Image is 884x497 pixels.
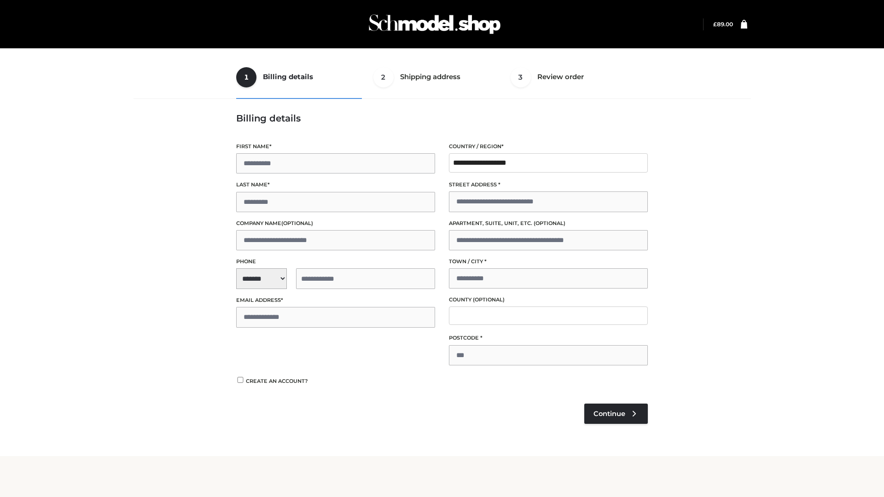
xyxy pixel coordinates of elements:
[236,113,648,124] h3: Billing details
[713,21,733,28] bdi: 89.00
[236,377,244,383] input: Create an account?
[236,257,435,266] label: Phone
[366,6,504,42] img: Schmodel Admin 964
[246,378,308,384] span: Create an account?
[449,257,648,266] label: Town / City
[449,334,648,342] label: Postcode
[713,21,733,28] a: £89.00
[236,296,435,305] label: Email address
[236,180,435,189] label: Last name
[449,295,648,304] label: County
[584,404,648,424] a: Continue
[449,219,648,228] label: Apartment, suite, unit, etc.
[236,219,435,228] label: Company name
[473,296,505,303] span: (optional)
[236,142,435,151] label: First name
[449,142,648,151] label: Country / Region
[449,180,648,189] label: Street address
[534,220,565,226] span: (optional)
[713,21,717,28] span: £
[593,410,625,418] span: Continue
[281,220,313,226] span: (optional)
